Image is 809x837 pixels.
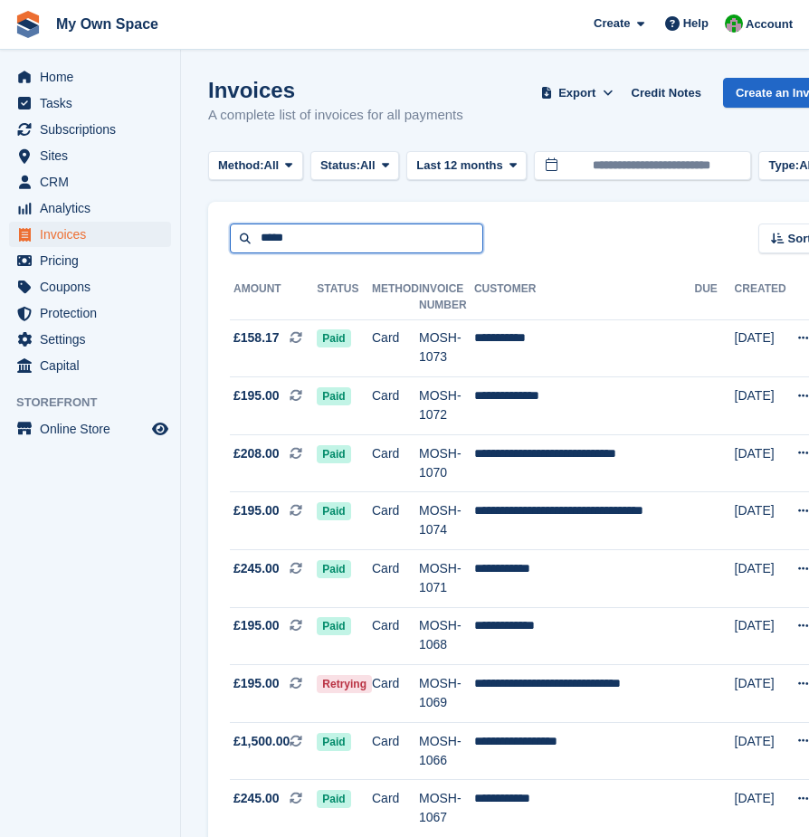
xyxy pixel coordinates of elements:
[208,105,463,126] p: A complete list of invoices for all payments
[40,90,148,116] span: Tasks
[40,143,148,168] span: Sites
[694,275,734,320] th: Due
[208,151,303,181] button: Method: All
[208,78,463,102] h1: Invoices
[372,377,419,435] td: Card
[9,353,171,378] a: menu
[735,492,786,550] td: [DATE]
[40,64,148,90] span: Home
[317,733,350,751] span: Paid
[233,386,280,405] span: £195.00
[419,550,474,608] td: MOSH-1071
[310,151,399,181] button: Status: All
[233,444,280,463] span: £208.00
[372,434,419,492] td: Card
[40,117,148,142] span: Subscriptions
[233,616,280,635] span: £195.00
[372,550,419,608] td: Card
[372,665,419,723] td: Card
[40,300,148,326] span: Protection
[9,90,171,116] a: menu
[49,9,166,39] a: My Own Space
[317,445,350,463] span: Paid
[9,195,171,221] a: menu
[474,275,695,320] th: Customer
[233,732,290,751] span: £1,500.00
[9,248,171,273] a: menu
[317,560,350,578] span: Paid
[419,722,474,780] td: MOSH-1066
[735,434,786,492] td: [DATE]
[735,665,786,723] td: [DATE]
[372,722,419,780] td: Card
[419,434,474,492] td: MOSH-1070
[230,275,317,320] th: Amount
[683,14,709,33] span: Help
[735,275,786,320] th: Created
[40,274,148,300] span: Coupons
[16,394,180,412] span: Storefront
[735,319,786,377] td: [DATE]
[317,387,350,405] span: Paid
[419,319,474,377] td: MOSH-1073
[40,169,148,195] span: CRM
[264,157,280,175] span: All
[40,195,148,221] span: Analytics
[419,607,474,665] td: MOSH-1068
[149,418,171,440] a: Preview store
[233,328,280,347] span: £158.17
[372,319,419,377] td: Card
[9,117,171,142] a: menu
[317,502,350,520] span: Paid
[372,492,419,550] td: Card
[40,327,148,352] span: Settings
[40,416,148,442] span: Online Store
[218,157,264,175] span: Method:
[419,275,474,320] th: Invoice Number
[233,789,280,808] span: £245.00
[419,665,474,723] td: MOSH-1069
[233,559,280,578] span: £245.00
[735,607,786,665] td: [DATE]
[317,617,350,635] span: Paid
[9,274,171,300] a: menu
[406,151,527,181] button: Last 12 months
[320,157,360,175] span: Status:
[419,492,474,550] td: MOSH-1074
[735,377,786,435] td: [DATE]
[735,722,786,780] td: [DATE]
[9,169,171,195] a: menu
[40,222,148,247] span: Invoices
[725,14,743,33] img: Paula Harris
[9,416,171,442] a: menu
[558,84,595,102] span: Export
[746,15,793,33] span: Account
[317,790,350,808] span: Paid
[233,501,280,520] span: £195.00
[317,675,372,693] span: Retrying
[735,550,786,608] td: [DATE]
[372,607,419,665] td: Card
[14,11,42,38] img: stora-icon-8386f47178a22dfd0bd8f6a31ec36ba5ce8667c1dd55bd0f319d3a0aa187defe.svg
[317,329,350,347] span: Paid
[9,64,171,90] a: menu
[419,377,474,435] td: MOSH-1072
[416,157,502,175] span: Last 12 months
[233,674,280,693] span: £195.00
[317,275,372,320] th: Status
[594,14,630,33] span: Create
[538,78,617,108] button: Export
[624,78,709,108] a: Credit Notes
[40,248,148,273] span: Pricing
[9,143,171,168] a: menu
[9,327,171,352] a: menu
[9,222,171,247] a: menu
[9,300,171,326] a: menu
[768,157,799,175] span: Type:
[360,157,376,175] span: All
[372,275,419,320] th: Method
[40,353,148,378] span: Capital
